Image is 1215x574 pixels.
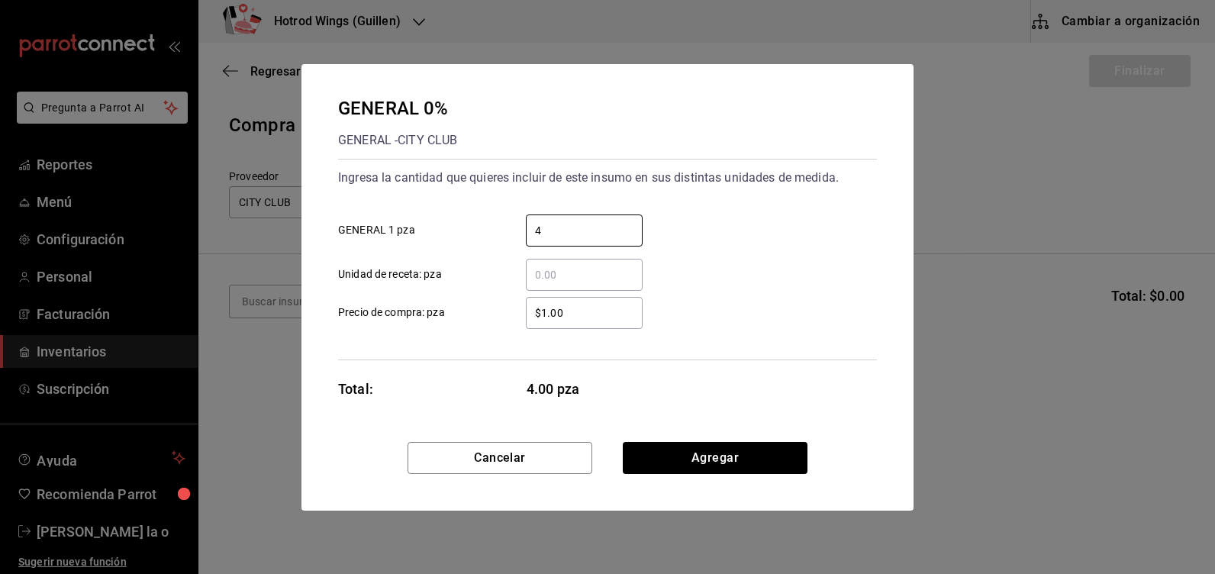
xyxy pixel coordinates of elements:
div: Ingresa la cantidad que quieres incluir de este insumo en sus distintas unidades de medida. [338,166,877,190]
div: GENERAL 0% [338,95,457,122]
span: GENERAL 1 pza [338,222,415,238]
div: GENERAL - CITY CLUB [338,128,457,153]
span: Unidad de receta: pza [338,266,442,282]
button: Cancelar [408,442,592,474]
span: 4.00 pza [527,379,643,399]
input: GENERAL 1 pza [526,221,643,240]
input: Precio de compra: pza [526,304,643,322]
button: Agregar [623,442,807,474]
div: Total: [338,379,373,399]
span: Precio de compra: pza [338,305,445,321]
input: Unidad de receta: pza [526,266,643,284]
